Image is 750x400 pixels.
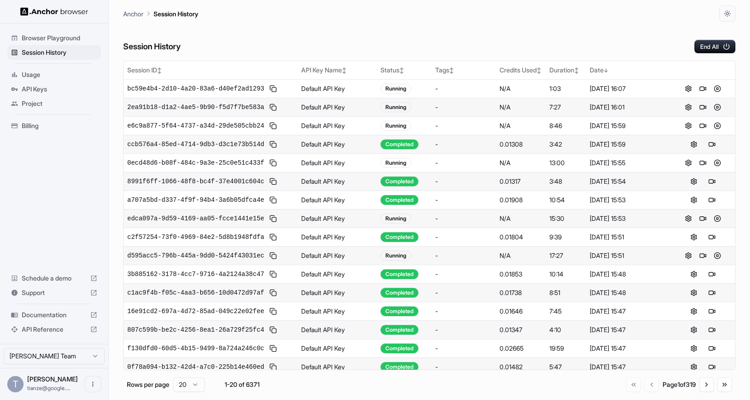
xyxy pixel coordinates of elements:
[500,121,542,130] div: N/A
[549,270,582,279] div: 10:14
[590,344,667,353] div: [DATE] 15:47
[298,357,377,376] td: Default API Key
[500,103,542,112] div: N/A
[574,67,579,74] span: ↕
[380,362,418,372] div: Completed
[380,306,418,316] div: Completed
[127,380,169,389] p: Rows per page
[298,265,377,283] td: Default API Key
[435,344,493,353] div: -
[127,140,264,149] span: ccb576a4-85ed-4714-9db3-d3c1e73b514d
[500,177,542,186] div: 0.01317
[380,139,418,149] div: Completed
[127,362,264,371] span: 0f78a094-b132-42d4-a7c0-225b14e460ed
[590,195,667,205] div: [DATE] 15:53
[500,270,542,279] div: 0.01853
[380,84,411,94] div: Running
[298,320,377,339] td: Default API Key
[123,40,181,53] h6: Session History
[380,102,411,112] div: Running
[500,251,542,260] div: N/A
[298,116,377,135] td: Default API Key
[127,251,264,260] span: d595acc5-796b-445a-9dd0-5424f43031ec
[549,103,582,112] div: 7:27
[435,214,493,223] div: -
[590,325,667,334] div: [DATE] 15:47
[22,121,97,130] span: Billing
[590,103,667,112] div: [DATE] 16:01
[22,288,87,297] span: Support
[549,66,582,75] div: Duration
[380,288,418,298] div: Completed
[549,362,582,371] div: 5:47
[127,158,264,167] span: 0ecd48d6-b08f-484c-9a3e-25c0e51c433f
[399,67,404,74] span: ↕
[694,40,736,53] button: End All
[435,362,493,371] div: -
[663,380,696,389] div: Page 1 of 319
[500,158,542,167] div: N/A
[435,307,493,316] div: -
[154,9,198,19] p: Session History
[549,121,582,130] div: 8:46
[22,33,97,43] span: Browser Playground
[298,283,377,302] td: Default API Key
[380,214,411,224] div: Running
[500,195,542,205] div: 0.01908
[7,82,101,96] div: API Keys
[27,385,70,391] span: tianze@google.com
[301,66,373,75] div: API Key Name
[500,325,542,334] div: 0.01347
[449,67,454,74] span: ↕
[7,286,101,300] div: Support
[549,177,582,186] div: 3:48
[22,310,87,319] span: Documentation
[127,66,294,75] div: Session ID
[127,121,264,130] span: e6c9a877-5f64-4737-a34d-29de505cbb24
[298,339,377,357] td: Default API Key
[435,121,493,130] div: -
[380,325,418,335] div: Completed
[500,140,542,149] div: 0.01308
[7,376,24,392] div: T
[127,233,264,242] span: c2f57254-73f0-4969-84e2-5d8b1948fdfa
[127,84,264,93] span: bc59e4b4-2d10-4a20-83a6-d40ef2ad1293
[22,325,87,334] span: API Reference
[590,66,667,75] div: Date
[435,195,493,205] div: -
[549,158,582,167] div: 13:00
[500,307,542,316] div: 0.01646
[298,172,377,190] td: Default API Key
[123,9,198,19] nav: breadcrumb
[435,103,493,112] div: -
[7,271,101,286] div: Schedule a demo
[435,177,493,186] div: -
[549,233,582,242] div: 9:39
[537,67,541,74] span: ↕
[380,121,411,131] div: Running
[127,195,264,205] span: a707a5bd-d337-4f9f-94b4-3a6b05dfca4e
[435,325,493,334] div: -
[157,67,162,74] span: ↕
[380,269,418,279] div: Completed
[549,140,582,149] div: 3:42
[298,79,377,98] td: Default API Key
[7,322,101,337] div: API Reference
[380,66,428,75] div: Status
[127,307,264,316] span: 16e91cd2-697a-4d72-85ad-049c22e02fee
[7,119,101,133] div: Billing
[500,233,542,242] div: 0.01804
[298,228,377,246] td: Default API Key
[7,67,101,82] div: Usage
[549,307,582,316] div: 7:45
[435,66,493,75] div: Tags
[298,98,377,116] td: Default API Key
[435,251,493,260] div: -
[590,214,667,223] div: [DATE] 15:53
[500,362,542,371] div: 0.01482
[219,380,264,389] div: 1-20 of 6371
[22,48,97,57] span: Session History
[435,158,493,167] div: -
[127,270,264,279] span: 3b885162-3178-4cc7-9716-4a2124a38c47
[435,270,493,279] div: -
